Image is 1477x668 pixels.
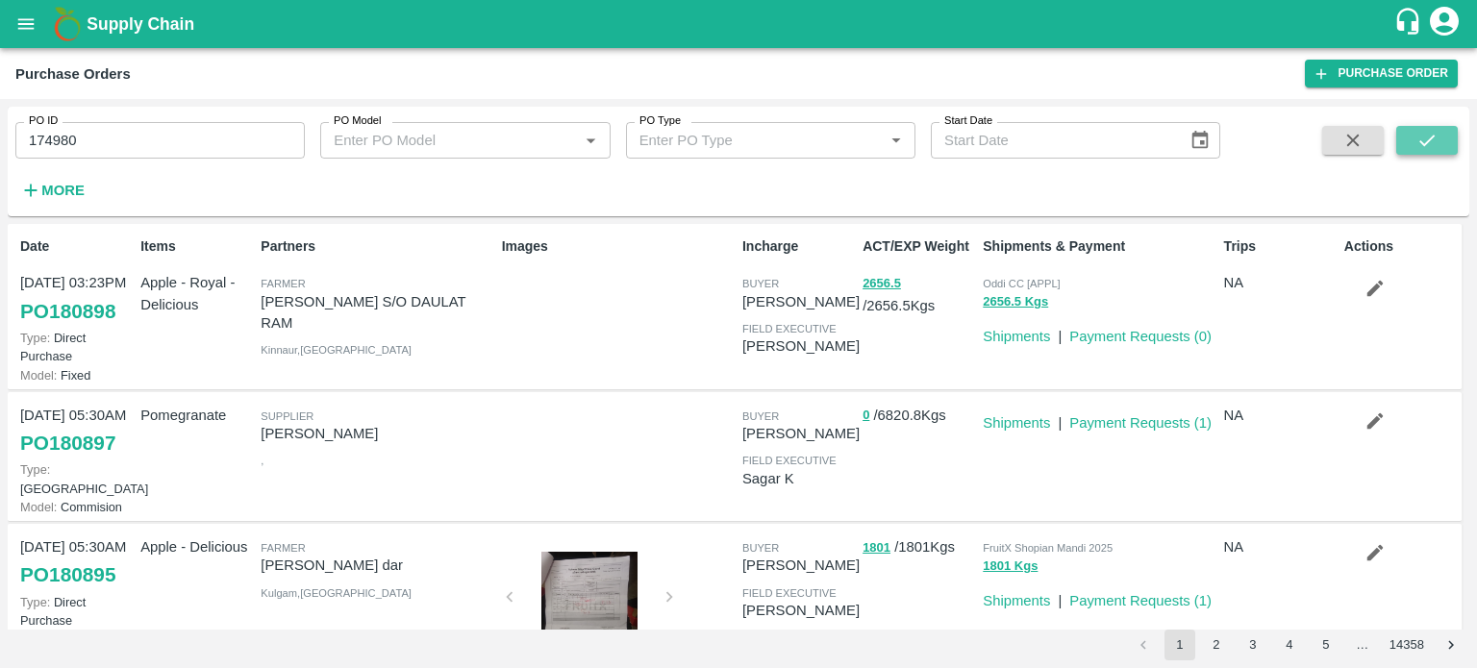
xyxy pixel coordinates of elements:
[1344,236,1457,257] p: Actions
[863,272,975,316] p: / 2656.5 Kgs
[742,323,837,334] span: field executive
[983,556,1038,578] button: 1801 Kgs
[15,174,89,207] button: More
[1224,536,1337,557] p: NA
[20,460,133,497] p: [GEOGRAPHIC_DATA]
[863,236,975,257] p: ACT/EXP Weight
[20,536,133,557] p: [DATE] 05:30AM
[863,405,975,427] p: / 6820.8 Kgs
[1347,636,1378,655] div: …
[20,331,50,345] span: Type:
[20,236,133,257] p: Date
[20,405,133,426] p: [DATE] 05:30AM
[20,557,115,592] a: PO180895
[261,236,493,257] p: Partners
[983,542,1113,554] span: FruitX Shopian Mandi 2025
[884,128,909,153] button: Open
[1069,415,1212,431] a: Payment Requests (1)
[742,423,860,444] p: [PERSON_NAME]
[20,593,133,630] p: Direct Purchase
[20,272,133,293] p: [DATE] 03:23PM
[1201,630,1232,660] button: Go to page 2
[742,236,855,257] p: Incharge
[742,542,779,554] span: buyer
[983,415,1050,431] a: Shipments
[742,335,860,357] p: [PERSON_NAME]
[20,498,133,516] p: Commision
[20,426,115,460] a: PO180897
[1069,593,1212,608] a: Payment Requests (1)
[326,128,572,153] input: Enter PO Model
[20,368,57,383] span: Model:
[742,600,860,621] p: [PERSON_NAME]
[15,62,131,87] div: Purchase Orders
[261,455,263,466] span: ,
[742,587,837,599] span: field executive
[1224,236,1337,257] p: Trips
[632,128,878,153] input: Enter PO Type
[15,122,305,159] input: Enter PO ID
[742,410,779,422] span: buyer
[1050,318,1062,347] div: |
[742,291,860,312] p: [PERSON_NAME]
[1224,405,1337,426] p: NA
[20,329,133,365] p: Direct Purchase
[1305,60,1458,87] a: Purchase Order
[334,113,382,129] label: PO Model
[1069,329,1212,344] a: Payment Requests (0)
[261,423,493,444] p: [PERSON_NAME]
[863,273,901,295] button: 2656.5
[983,291,1048,313] button: 2656.5 Kgs
[140,405,253,426] p: Pomegranate
[742,455,837,466] span: field executive
[29,113,58,129] label: PO ID
[863,537,890,559] button: 1801
[578,128,603,153] button: Open
[140,272,253,315] p: Apple - Royal - Delicious
[983,236,1215,257] p: Shipments & Payment
[639,113,681,129] label: PO Type
[983,593,1050,608] a: Shipments
[87,11,1393,37] a: Supply Chain
[1050,405,1062,433] div: |
[1125,630,1469,660] nav: pagination navigation
[140,236,253,257] p: Items
[1164,630,1195,660] button: page 1
[1427,4,1462,44] div: account of current user
[87,14,194,34] b: Supply Chain
[4,2,48,46] button: open drawer
[1393,7,1427,41] div: customer-support
[20,462,50,477] span: Type:
[931,122,1174,159] input: Start Date
[261,587,412,599] span: Kulgam , [GEOGRAPHIC_DATA]
[742,278,779,289] span: buyer
[20,294,115,329] a: PO180898
[1436,630,1466,660] button: Go to next page
[1311,630,1341,660] button: Go to page 5
[261,278,305,289] span: Farmer
[20,366,133,384] p: Fixed
[1238,630,1268,660] button: Go to page 3
[1224,272,1337,293] p: NA
[983,329,1050,344] a: Shipments
[502,236,735,257] p: Images
[1182,122,1218,159] button: Choose date
[983,278,1060,289] span: Oddi CC [APPL]
[1050,582,1062,611] div: |
[20,500,57,514] span: Model:
[48,5,87,43] img: logo
[742,555,860,576] p: [PERSON_NAME]
[261,344,412,356] span: Kinnaur , [GEOGRAPHIC_DATA]
[863,405,869,427] button: 0
[1274,630,1305,660] button: Go to page 4
[944,113,992,129] label: Start Date
[261,555,493,576] p: [PERSON_NAME] dar
[20,595,50,609] span: Type:
[1384,630,1430,660] button: Go to page 14358
[863,536,975,558] p: / 1801 Kgs
[261,291,493,334] p: [PERSON_NAME] S/O DAULAT RAM
[41,183,85,198] strong: More
[140,536,253,557] p: Apple - Delicious
[742,468,855,489] p: Sagar K
[261,542,305,554] span: Farmer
